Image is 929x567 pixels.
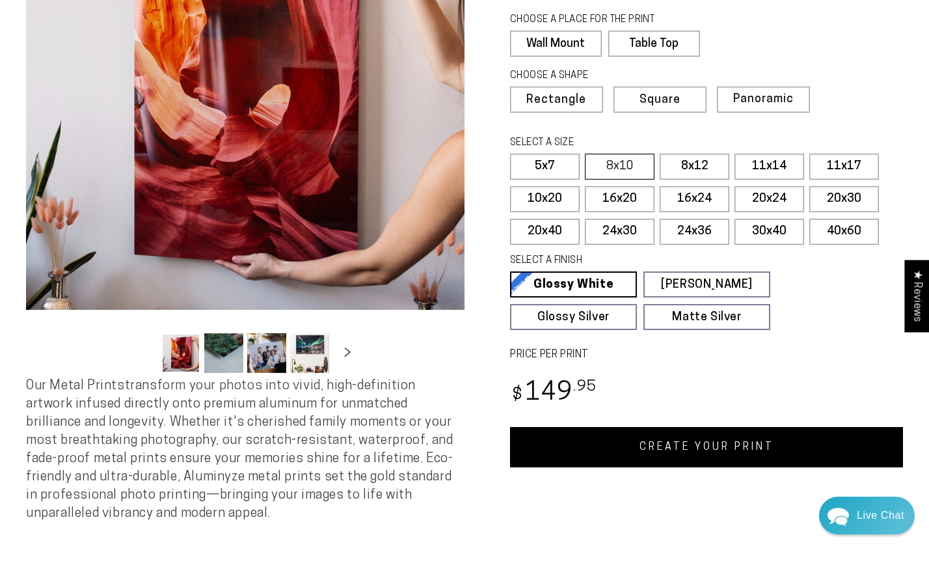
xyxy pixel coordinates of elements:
[608,31,700,57] label: Table Top
[526,94,586,106] span: Rectangle
[640,94,680,106] span: Square
[510,154,580,180] label: 5x7
[510,13,688,27] legend: CHOOSE A PLACE FOR THE PRINT
[512,387,523,404] span: $
[510,348,903,363] label: PRICE PER PRINT
[510,69,690,83] legend: CHOOSE A SHAPE
[809,186,879,212] label: 20x30
[904,260,929,332] div: Click to open Judge.me floating reviews tab
[510,31,602,57] label: Wall Mount
[510,304,637,330] a: Glossy Silver
[510,271,637,297] a: Glossy White
[204,333,243,373] button: Load image 2 in gallery view
[510,381,597,406] bdi: 149
[510,136,741,150] legend: SELECT A SIZE
[161,333,200,373] button: Load image 1 in gallery view
[660,219,729,245] label: 24x36
[734,154,804,180] label: 11x14
[510,219,580,245] label: 20x40
[290,333,329,373] button: Load image 4 in gallery view
[643,304,770,330] a: Matte Silver
[510,186,580,212] label: 10x20
[585,186,654,212] label: 16x20
[247,333,286,373] button: Load image 3 in gallery view
[129,339,157,367] button: Slide left
[585,219,654,245] label: 24x30
[734,219,804,245] label: 30x40
[660,186,729,212] label: 16x24
[510,254,741,268] legend: SELECT A FINISH
[809,219,879,245] label: 40x60
[510,427,903,467] a: CREATE YOUR PRINT
[809,154,879,180] label: 11x17
[26,380,453,520] span: Our Metal Prints transform your photos into vivid, high-definition artwork infused directly onto ...
[643,271,770,297] a: [PERSON_NAME]
[585,154,654,180] label: 8x10
[733,93,794,105] span: Panoramic
[573,380,597,394] sup: .95
[660,154,729,180] label: 8x12
[734,186,804,212] label: 20x24
[857,497,904,534] div: Contact Us Directly
[819,497,915,534] div: Chat widget toggle
[333,339,362,367] button: Slide right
